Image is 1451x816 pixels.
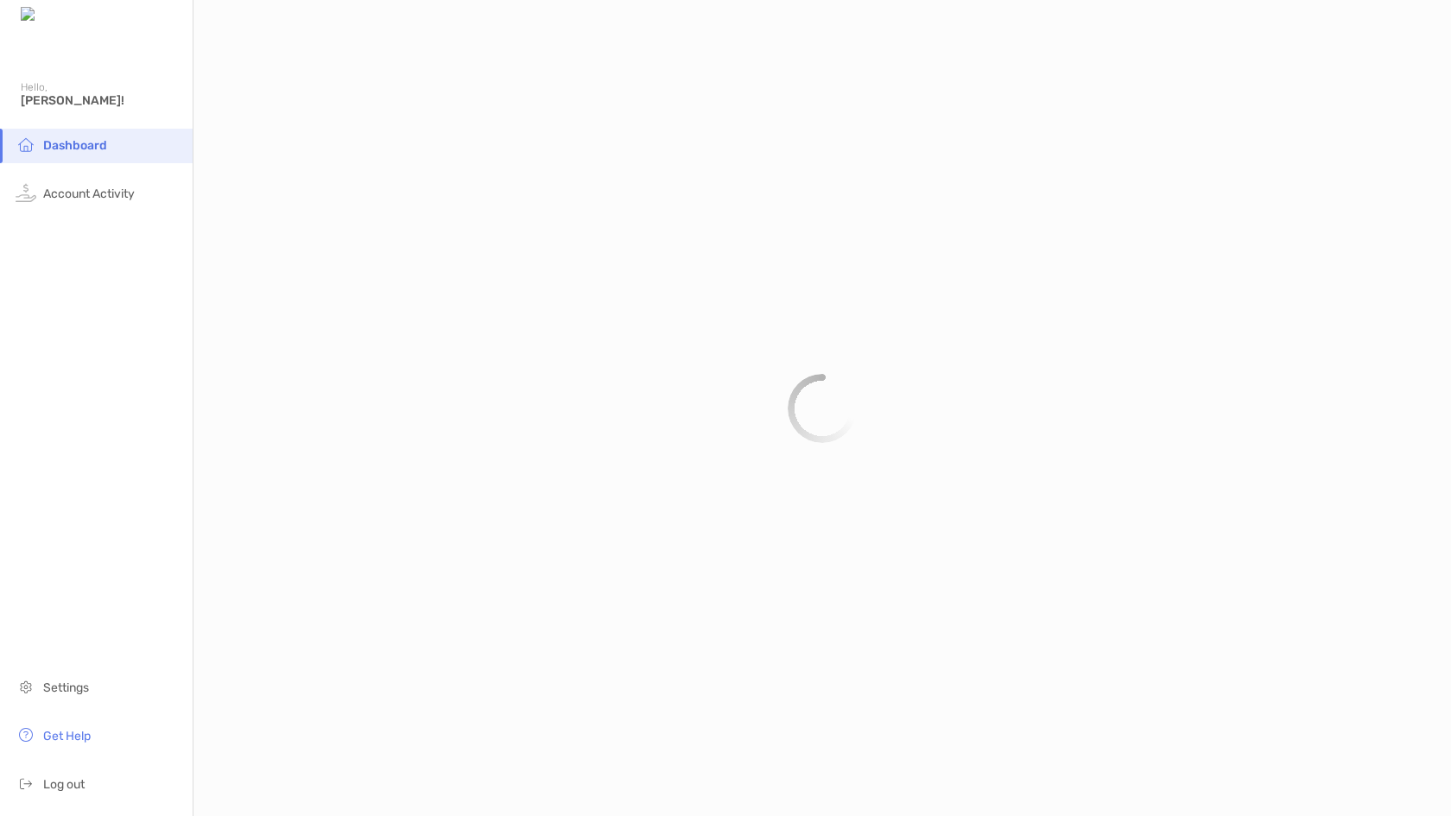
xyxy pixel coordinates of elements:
[16,134,36,155] img: household icon
[21,93,182,108] span: [PERSON_NAME]!
[43,187,135,201] span: Account Activity
[43,729,91,743] span: Get Help
[16,773,36,794] img: logout icon
[43,680,89,695] span: Settings
[43,777,85,792] span: Log out
[43,138,107,153] span: Dashboard
[16,724,36,745] img: get-help icon
[16,182,36,203] img: activity icon
[21,7,94,23] img: Zoe Logo
[16,676,36,697] img: settings icon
